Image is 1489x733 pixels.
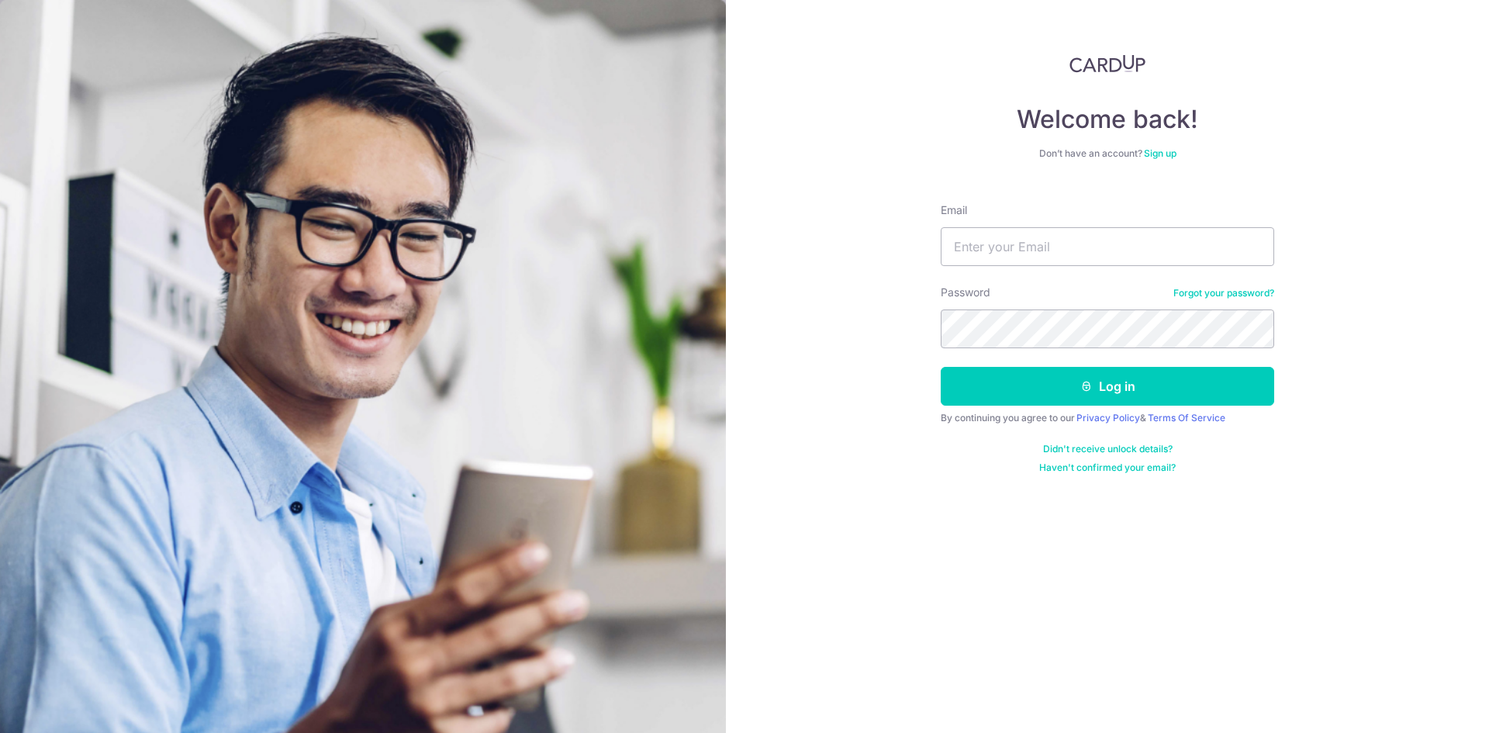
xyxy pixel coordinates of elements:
[941,367,1274,406] button: Log in
[1039,462,1176,474] a: Haven't confirmed your email?
[1148,412,1225,424] a: Terms Of Service
[941,202,967,218] label: Email
[941,227,1274,266] input: Enter your Email
[1144,147,1176,159] a: Sign up
[941,285,990,300] label: Password
[1076,412,1140,424] a: Privacy Policy
[941,147,1274,160] div: Don’t have an account?
[1069,54,1145,73] img: CardUp Logo
[1173,287,1274,299] a: Forgot your password?
[941,412,1274,424] div: By continuing you agree to our &
[941,104,1274,135] h4: Welcome back!
[1043,443,1173,455] a: Didn't receive unlock details?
